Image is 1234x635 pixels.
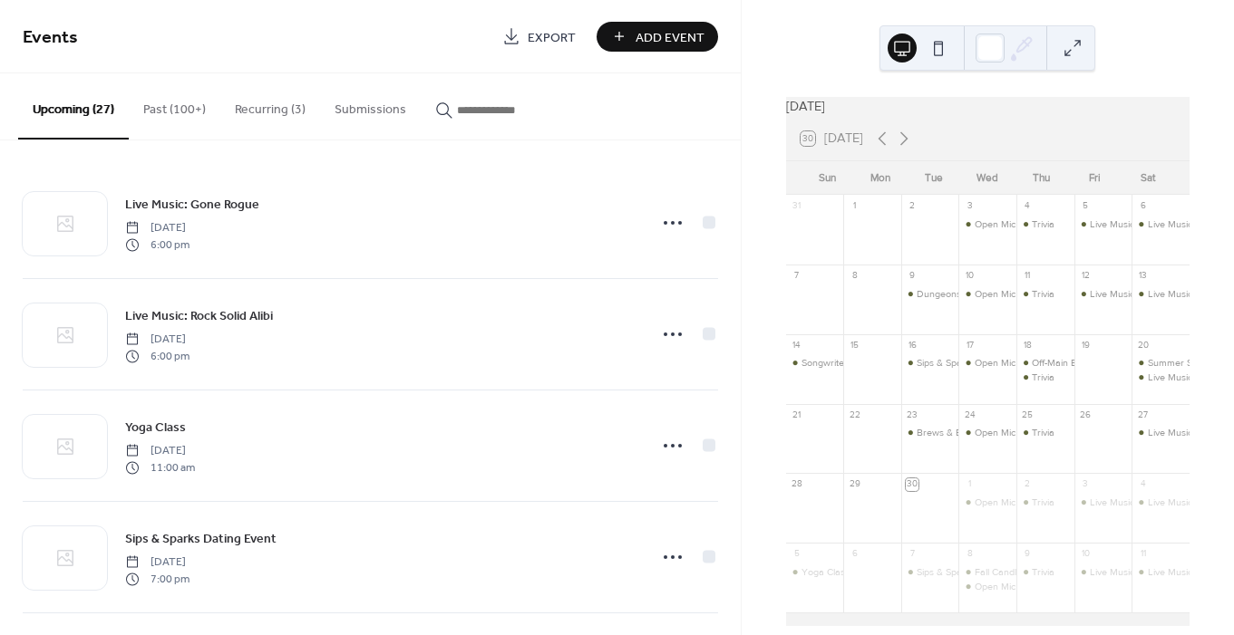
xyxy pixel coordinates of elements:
div: Open Mic Night [958,217,1016,231]
a: Live Music: Gone Rogue [125,194,259,215]
div: Live Music: Mike Kelliher [1132,287,1190,301]
div: 1 [849,200,861,213]
div: 6 [849,548,861,561]
div: Yoga Class [786,565,844,579]
div: Sips & Sparks Dating Event [901,565,959,579]
div: Dungeons and Drafts [917,287,1009,301]
div: Open Mic Night [975,580,1041,593]
div: Sat [1122,161,1175,196]
span: [DATE] [125,443,195,459]
div: Sips & Sparks Dating Event [917,356,1033,370]
div: 24 [964,409,977,421]
div: 27 [1137,409,1150,421]
span: Events [23,20,78,55]
div: Brews & Blankets [901,426,959,439]
div: Trivia [1016,287,1074,301]
div: 30 [906,478,918,491]
div: 9 [1022,548,1035,561]
button: Upcoming (27) [18,73,129,140]
div: Open Mic Night [975,287,1041,301]
div: 11 [1137,548,1150,561]
div: Trivia [1032,565,1054,579]
div: Open Mic Night [975,356,1041,370]
div: Trivia [1032,217,1054,231]
span: Live Music: Rock Solid Alibi [125,307,273,326]
div: 16 [906,339,918,351]
div: 20 [1137,339,1150,351]
div: Sips & Sparks Dating Event [917,565,1033,579]
span: Yoga Class [125,419,186,438]
div: Live Music: Jemar Phoenix [1132,565,1190,579]
span: 6:00 pm [125,348,189,364]
div: 22 [849,409,861,421]
span: [DATE] [125,554,189,571]
div: 2 [906,200,918,213]
button: Recurring (3) [220,73,320,138]
div: 5 [791,548,803,561]
span: 11:00 am [125,459,195,476]
div: Dungeons and Drafts [901,287,959,301]
div: 5 [1079,200,1092,213]
div: Open Mic Night [958,426,1016,439]
div: 6 [1137,200,1150,213]
div: 17 [964,339,977,351]
div: 7 [791,269,803,282]
div: 1 [964,478,977,491]
div: 21 [791,409,803,421]
div: Live Music: Missing Maplewood [1090,287,1223,301]
span: Export [528,28,576,47]
div: Live Music: Gone Rogue [1074,495,1132,509]
div: Open Mic Night [958,356,1016,370]
div: Live Music: [PERSON_NAME] [1090,565,1214,579]
button: Past (100+) [129,73,220,138]
div: Open Mic Night [958,580,1016,593]
div: Live Music: Michael Suddes [1132,370,1190,384]
a: Sips & Sparks Dating Event [125,528,277,549]
div: Live Music: Sean Magwire [1074,217,1132,231]
div: 31 [791,200,803,213]
div: 8 [849,269,861,282]
div: Fri [1068,161,1122,196]
div: Yoga Class [802,565,850,579]
div: Live Music: Rock Solid Alibi [1132,495,1190,509]
div: Sips & Sparks Dating Event [901,356,959,370]
div: 4 [1022,200,1035,213]
div: Songwriters in the Round [802,356,909,370]
div: Trivia [1016,426,1074,439]
div: 28 [791,478,803,491]
span: 6:00 pm [125,236,189,253]
div: Live Music: Gone Rogue [1090,495,1193,509]
div: Mon [854,161,908,196]
div: 12 [1079,269,1092,282]
span: [DATE] [125,220,189,236]
div: 14 [791,339,803,351]
div: Trivia [1016,495,1074,509]
div: 8 [964,548,977,561]
div: Open Mic Night [975,495,1041,509]
div: Fall Candle Making Workshop [975,565,1103,579]
div: Live Music: [PERSON_NAME] [1090,217,1214,231]
div: Sun [801,161,854,196]
div: 3 [964,200,977,213]
button: Add Event [597,22,718,52]
div: Songwriters in the Round [786,356,844,370]
div: Trivia [1032,287,1054,301]
div: Tue [908,161,961,196]
div: Trivia [1016,370,1074,384]
div: Brews & Blankets [917,426,993,439]
div: Open Mic Night [958,495,1016,509]
div: Open Mic Night [975,426,1041,439]
div: 26 [1079,409,1092,421]
div: 10 [964,269,977,282]
div: Summer Sweat Series [1132,356,1190,370]
div: Live Music: Missing Maplewood [1074,287,1132,301]
div: 10 [1079,548,1092,561]
div: 3 [1079,478,1092,491]
div: 7 [906,548,918,561]
div: 13 [1137,269,1150,282]
div: Trivia [1032,495,1054,509]
div: [DATE] [786,97,1190,117]
div: 18 [1022,339,1035,351]
div: Open Mic Night [958,287,1016,301]
div: Fall Candle Making Workshop [958,565,1016,579]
